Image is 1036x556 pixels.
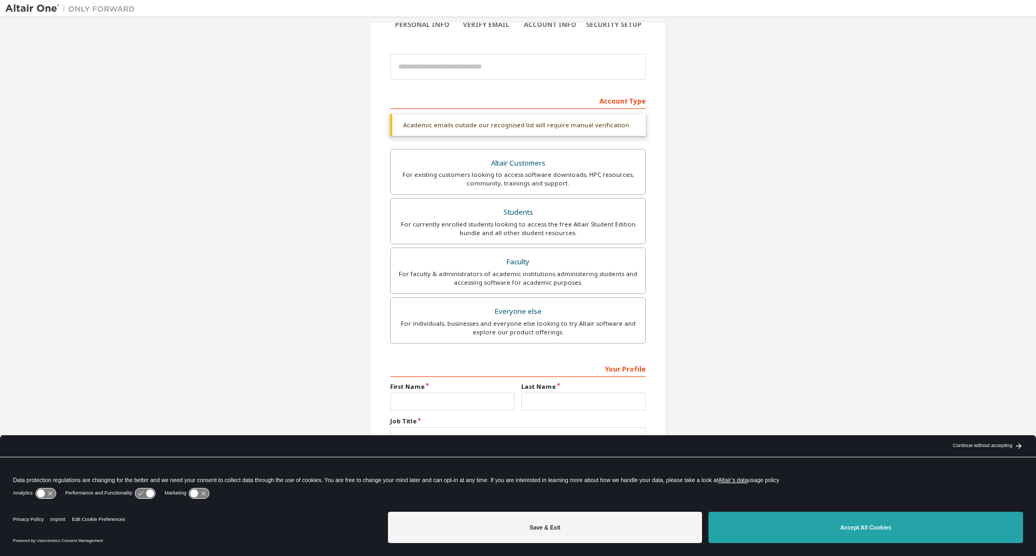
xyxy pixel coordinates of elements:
[390,92,646,109] div: Account Type
[397,304,639,319] div: Everyone else
[582,20,646,29] div: Security Setup
[397,270,639,287] div: For faculty & administrators of academic institutions administering students and accessing softwa...
[390,417,646,425] label: Job Title
[454,20,519,29] div: Verify Email
[397,205,639,220] div: Students
[397,255,639,270] div: Faculty
[390,114,646,136] div: Academic emails outside our recognised list will require manual verification.
[397,170,639,188] div: For existing customers looking to access software downloads, HPC resources, community, trainings ...
[5,3,140,14] img: Altair One
[390,20,454,29] div: Personal Info
[521,382,646,391] label: Last Name
[397,319,639,337] div: For individuals, businesses and everyone else looking to try Altair software and explore our prod...
[390,382,515,391] label: First Name
[518,20,582,29] div: Account Info
[397,220,639,237] div: For currently enrolled students looking to access the free Altair Student Edition bundle and all ...
[397,156,639,171] div: Altair Customers
[390,360,646,377] div: Your Profile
